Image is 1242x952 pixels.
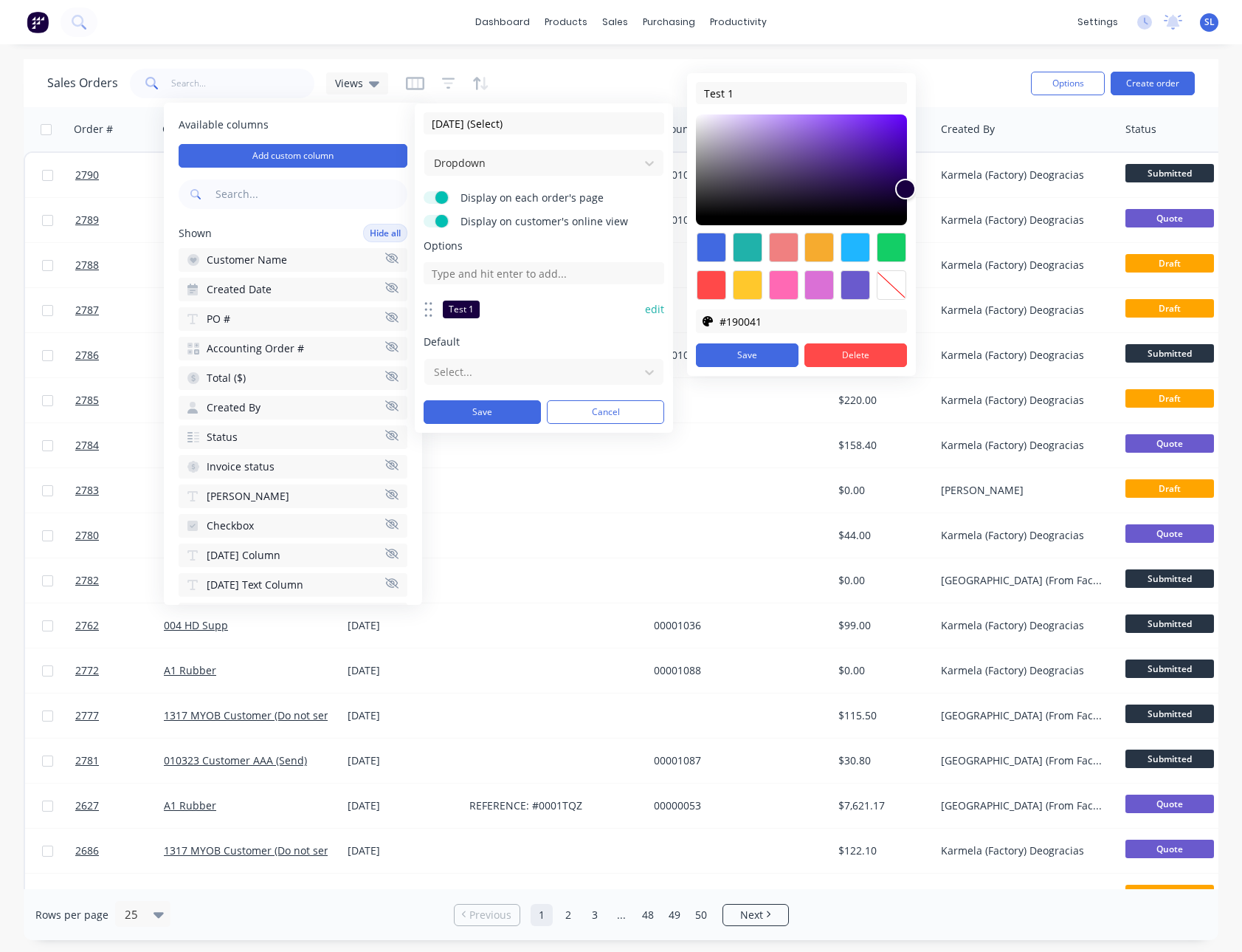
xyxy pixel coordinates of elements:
div: #f6ab2f [804,233,834,262]
button: Total ($) [179,366,407,390]
div: sales [595,11,635,33]
div: Order # [74,122,113,137]
span: Rows per page [35,908,108,922]
div: 00001087 [654,753,818,768]
span: Default [424,335,664,349]
span: Created Date [207,282,272,297]
span: Draft [1125,299,1214,318]
a: 2781 [75,739,164,783]
div: Test 1 [443,301,480,318]
div: $99.00 [838,618,925,633]
div: 00001088 [654,663,818,678]
span: Customer Name [207,253,287,267]
div: $30.80 [838,753,925,768]
div: products [537,11,595,33]
div: [GEOGRAPHIC_DATA] (From Factory) Loteria [941,753,1105,768]
span: Options [424,239,664,253]
span: 2786 [75,348,99,363]
a: Page 50 [690,904,712,926]
span: Next [740,908,763,922]
button: Status [179,425,407,449]
a: 1317 MYOB Customer (Do not send) [164,708,340,722]
div: [GEOGRAPHIC_DATA] (From Factory) Loteria [941,798,1105,813]
button: PO # [179,307,407,331]
div: [GEOGRAPHIC_DATA] (From Factory) Loteria [941,573,1105,588]
span: Submitted [1125,705,1214,723]
div: $0.00 [838,573,925,588]
span: 2783 [75,483,99,498]
div: Karmela (Factory) Deogracias [941,393,1105,408]
div: Test 1edit [424,295,664,324]
a: 2789 [75,198,164,242]
div: Karmela (Factory) Deogracias [941,618,1105,633]
button: Options [1031,72,1105,95]
span: Submitted [1125,750,1214,768]
span: 2784 [75,438,99,453]
div: Karmela (Factory) Deogracias [941,303,1105,318]
span: 2779 [75,888,99,903]
a: 2784 [75,423,164,468]
a: 2788 [75,243,164,287]
button: Created Date [179,278,407,301]
button: Created By [179,396,407,420]
a: Previous page [455,908,520,922]
div: Customer Name [162,122,243,137]
a: 2762 [75,603,164,648]
div: [DATE] [348,663,458,678]
div: #6a5acd [841,270,870,300]
a: 2780 [75,513,164,558]
a: Page 3 [584,904,606,926]
input: Enter column name... [424,112,664,134]
span: Accounting Order # [207,341,304,356]
span: Quote [1125,524,1214,543]
a: 2686 [75,829,164,873]
span: 2780 [75,528,99,543]
button: Customer Name [179,248,407,272]
a: 1317 MYOB Customer (Do not send) [164,843,340,857]
div: #da70d6 [804,270,834,300]
span: Submitted [1125,164,1214,182]
span: 2789 [75,213,99,227]
a: 2627 [75,784,164,828]
input: Type and hit enter to add... [424,262,664,284]
span: Quote [1125,840,1214,858]
a: 2772 [75,648,164,693]
div: $0.00 [838,663,925,678]
div: $122.10 [838,843,925,858]
a: Page 2 [557,904,579,926]
a: A1 Rubber [164,798,216,812]
div: [DATE] [348,618,458,633]
button: Save [696,343,798,367]
span: Shown [179,226,212,241]
div: productivity [703,11,774,33]
a: 2777 [75,694,164,738]
a: 2782 [75,558,164,603]
span: 2785 [75,393,99,408]
div: Karmela (Factory) Deogracias [941,438,1105,453]
a: Jump forward [610,904,632,926]
button: Invoice status [179,455,407,479]
button: Cancel [547,400,664,424]
span: Submitted [1125,344,1214,363]
div: settings [1070,11,1125,33]
a: 004 HD Supp [164,888,228,903]
div: $0.00 [838,888,925,903]
span: 2787 [75,303,99,318]
span: 2627 [75,798,99,813]
div: [GEOGRAPHIC_DATA] (From Factory) Loteria [941,708,1105,723]
a: Page 48 [637,904,659,926]
div: #ffc82c [733,270,762,300]
button: Create order [1111,72,1195,95]
button: Checkbox [179,514,407,538]
span: [PERSON_NAME] [207,489,289,504]
a: Next page [723,908,788,922]
span: Submitted [1125,569,1214,588]
div: #13ce66 [877,233,906,262]
div: 00000053 [654,798,818,813]
div: [DATE] [348,843,458,858]
a: 2785 [75,378,164,422]
div: Karmela (Factory) Deogracias [941,348,1105,363]
button: Hide all [363,224,407,242]
span: Draft [1125,389,1214,408]
span: 2686 [75,843,99,858]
